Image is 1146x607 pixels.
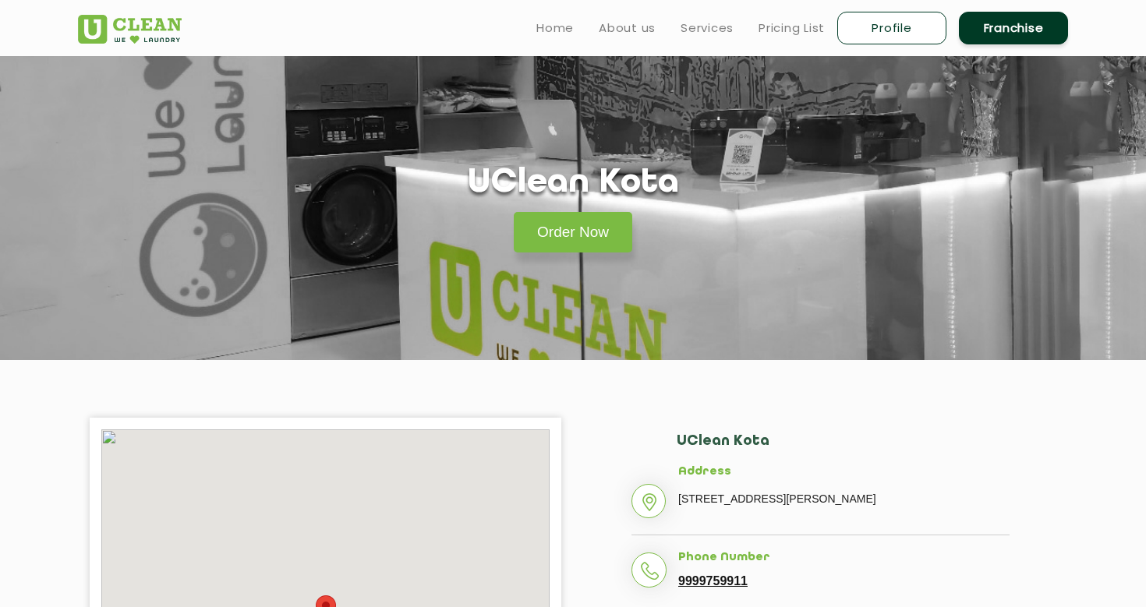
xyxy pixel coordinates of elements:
[759,19,825,37] a: Pricing List
[677,433,1010,465] h2: UClean Kota
[837,12,946,44] a: Profile
[959,12,1068,44] a: Franchise
[78,15,182,44] img: UClean Laundry and Dry Cleaning
[514,212,632,252] a: Order Now
[678,465,1010,479] h5: Address
[681,19,734,37] a: Services
[599,19,656,37] a: About us
[468,164,679,203] h1: UClean Kota
[678,551,1010,565] h5: Phone Number
[536,19,574,37] a: Home
[678,574,748,588] a: 9999759911
[678,487,1010,510] p: [STREET_ADDRESS][PERSON_NAME]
